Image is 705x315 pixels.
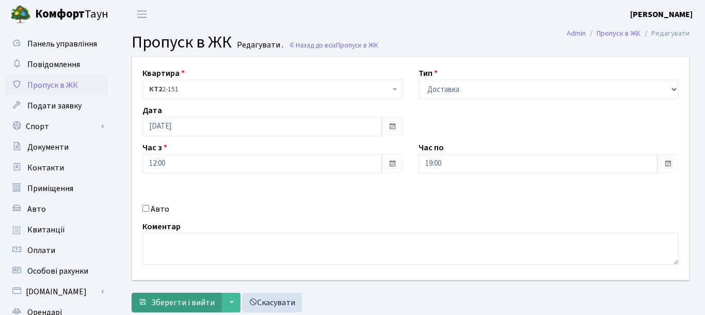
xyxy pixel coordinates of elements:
[151,203,169,215] label: Авто
[27,141,69,153] span: Документи
[551,23,705,44] nav: breadcrumb
[242,293,302,312] a: Скасувати
[567,28,586,39] a: Admin
[5,157,108,178] a: Контакти
[142,141,167,154] label: Час з
[336,40,378,50] span: Пропуск в ЖК
[235,40,283,50] small: Редагувати .
[27,100,82,112] span: Подати заявку
[151,297,215,308] span: Зберегти і вийти
[289,40,378,50] a: Назад до всіхПропуск в ЖК
[27,80,78,91] span: Пропуск в ЖК
[27,203,46,215] span: Авто
[27,183,73,194] span: Приміщення
[129,6,155,23] button: Переключити навігацію
[5,261,108,281] a: Особові рахунки
[27,245,55,256] span: Оплати
[5,240,108,261] a: Оплати
[142,220,181,233] label: Коментар
[149,84,162,94] b: КТ2
[35,6,108,23] span: Таун
[142,67,185,80] label: Квартира
[640,28,690,39] li: Редагувати
[597,28,640,39] a: Пропуск в ЖК
[5,178,108,199] a: Приміщення
[27,265,88,277] span: Особові рахунки
[5,219,108,240] a: Квитанції
[142,80,403,99] span: <b>КТ2</b>&nbsp;&nbsp;&nbsp;2-151
[419,67,438,80] label: Тип
[142,104,162,117] label: Дата
[5,54,108,75] a: Повідомлення
[5,75,108,96] a: Пропуск в ЖК
[5,199,108,219] a: Авто
[630,8,693,21] a: [PERSON_NAME]
[35,6,85,22] b: Комфорт
[27,38,97,50] span: Панель управління
[5,34,108,54] a: Панель управління
[27,162,64,174] span: Контакти
[5,281,108,302] a: [DOMAIN_NAME]
[630,9,693,20] b: [PERSON_NAME]
[132,30,232,54] span: Пропуск в ЖК
[10,4,31,25] img: logo.png
[5,137,108,157] a: Документи
[5,116,108,137] a: Спорт
[149,84,390,94] span: <b>КТ2</b>&nbsp;&nbsp;&nbsp;2-151
[27,59,80,70] span: Повідомлення
[419,141,444,154] label: Час по
[27,224,65,235] span: Квитанції
[132,293,221,312] button: Зберегти і вийти
[5,96,108,116] a: Подати заявку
